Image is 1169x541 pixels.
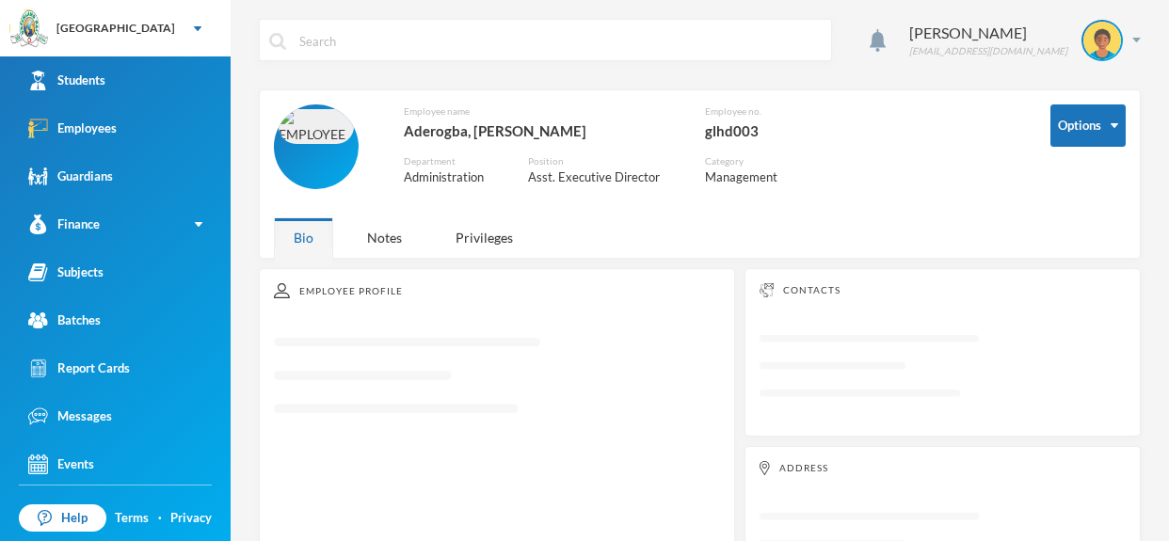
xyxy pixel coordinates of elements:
img: EMPLOYEE [279,109,354,144]
div: Address [760,461,1126,475]
svg: Loading interface... [760,326,1126,417]
div: Employee no. [705,104,839,119]
img: search [269,33,286,50]
svg: Loading interface... [274,326,720,438]
div: Report Cards [28,358,130,378]
div: Messages [28,406,112,426]
img: STUDENT [1083,22,1121,59]
div: [EMAIL_ADDRESS][DOMAIN_NAME] [909,44,1067,58]
div: Batches [28,310,101,330]
div: Subjects [28,263,104,282]
div: · [158,509,162,528]
a: Privacy [170,509,212,528]
div: Category [705,154,794,168]
div: Asst. Executive Director [528,168,677,187]
div: Finance [28,215,100,234]
div: Management [705,168,794,187]
img: logo [10,10,48,48]
div: Contacts [760,283,1126,297]
div: Guardians [28,167,113,186]
div: Bio [274,217,333,258]
div: Department [404,154,501,168]
div: glhd003 [705,119,839,143]
div: Employees [28,119,117,138]
button: Options [1050,104,1126,147]
div: Employee Profile [274,283,720,298]
div: Position [528,154,677,168]
div: Privileges [436,217,533,258]
a: Terms [115,509,149,528]
div: Aderogba, [PERSON_NAME] [404,119,677,143]
div: [PERSON_NAME] [909,22,1067,44]
a: Help [19,504,106,533]
div: [GEOGRAPHIC_DATA] [56,20,175,37]
div: Notes [347,217,422,258]
div: Employee name [404,104,677,119]
input: Search [297,20,822,62]
div: Students [28,71,105,90]
div: Events [28,454,94,474]
div: Administration [404,168,501,187]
